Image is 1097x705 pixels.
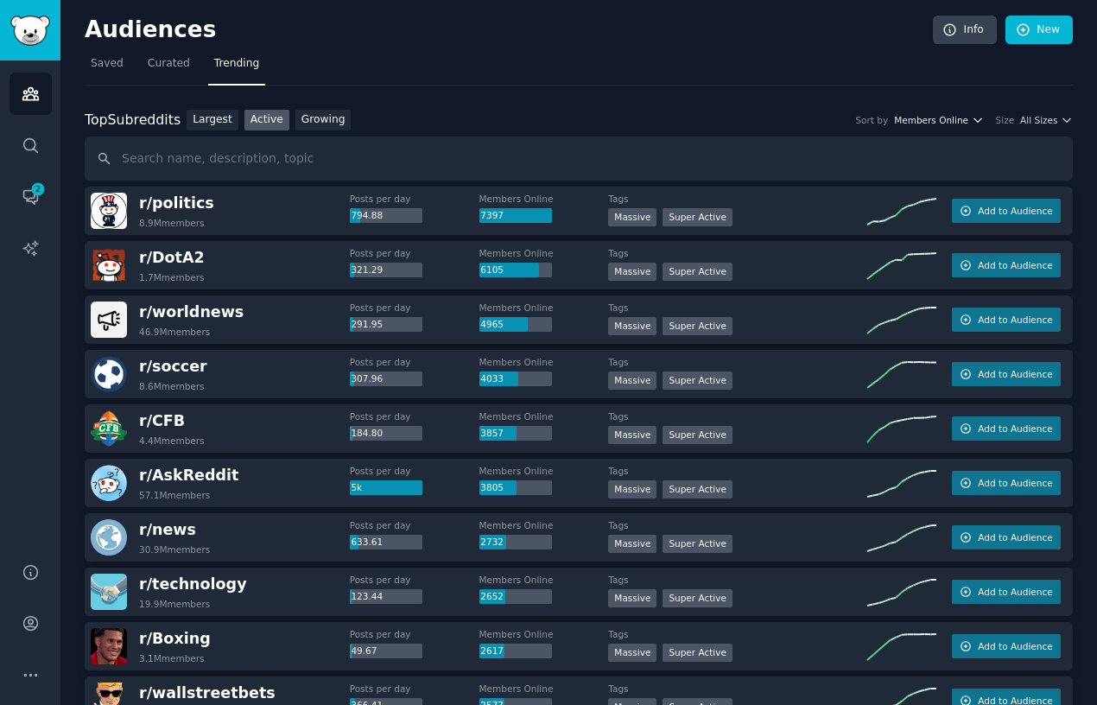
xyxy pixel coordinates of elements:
span: Add to Audience [978,422,1052,435]
dt: Posts per day [350,356,479,368]
a: Active [244,110,289,131]
dt: Tags [608,519,867,531]
button: Add to Audience [952,471,1061,495]
div: Sort by [855,114,888,126]
div: Massive [608,208,656,226]
div: 30.9M members [139,543,210,556]
button: All Sizes [1020,114,1073,126]
button: Add to Audience [952,253,1061,277]
div: 633.61 [350,535,422,550]
span: Add to Audience [978,640,1052,652]
span: Members Online [894,114,968,126]
a: Saved [85,50,130,86]
button: Add to Audience [952,362,1061,386]
img: soccer [91,356,127,392]
dt: Members Online [479,193,609,205]
span: Add to Audience [978,314,1052,326]
dt: Posts per day [350,465,479,477]
div: 1.7M members [139,271,205,283]
button: Add to Audience [952,525,1061,549]
dt: Posts per day [350,302,479,314]
dt: Tags [608,247,867,259]
div: Super Active [663,208,732,226]
span: Curated [148,56,190,72]
div: Super Active [663,589,732,607]
div: Super Active [663,535,732,553]
img: DotA2 [91,247,127,283]
div: 2617 [479,644,552,659]
a: Curated [142,50,196,86]
dt: Tags [608,574,867,586]
dt: Posts per day [350,519,479,531]
dt: Posts per day [350,683,479,695]
div: Massive [608,372,656,390]
dt: Posts per day [350,628,479,640]
span: r/ politics [139,194,214,212]
a: New [1005,16,1073,45]
h2: Audiences [85,16,933,44]
div: 4965 [479,317,552,333]
div: 7397 [479,208,552,224]
dt: Members Online [479,410,609,422]
dt: Posts per day [350,574,479,586]
div: Massive [608,426,656,444]
img: GummySearch logo [10,16,50,46]
span: 2 [30,183,46,195]
div: Massive [608,644,656,662]
span: r/ AskReddit [139,467,238,484]
div: 46.9M members [139,326,210,338]
div: Massive [608,317,656,335]
img: CFB [91,410,127,447]
dt: Members Online [479,628,609,640]
dt: Posts per day [350,193,479,205]
dt: Tags [608,465,867,477]
dt: Members Online [479,519,609,531]
div: Massive [608,535,656,553]
span: r/ DotA2 [139,249,205,266]
a: Largest [187,110,238,131]
span: Add to Audience [978,477,1052,489]
span: Add to Audience [978,368,1052,380]
span: Add to Audience [978,259,1052,271]
span: Add to Audience [978,531,1052,543]
div: 57.1M members [139,489,210,501]
img: Boxing [91,628,127,664]
span: r/ Boxing [139,630,211,647]
div: 184.80 [350,426,422,441]
span: r/ wallstreetbets [139,684,276,702]
dt: Members Online [479,356,609,368]
a: Growing [295,110,352,131]
span: r/ news [139,521,196,538]
div: 5k [350,480,422,496]
span: Add to Audience [978,586,1052,598]
div: Top Subreddits [85,110,181,131]
span: Add to Audience [978,205,1052,217]
a: Info [933,16,997,45]
span: Saved [91,56,124,72]
div: 8.9M members [139,217,205,229]
div: Super Active [663,317,732,335]
div: 3.1M members [139,652,205,664]
dt: Tags [608,410,867,422]
div: Size [996,114,1015,126]
div: 3805 [479,480,552,496]
div: 4033 [479,372,552,387]
div: Super Active [663,372,732,390]
div: Massive [608,589,656,607]
dt: Tags [608,193,867,205]
dt: Members Online [479,574,609,586]
dt: Tags [608,628,867,640]
div: 794.88 [350,208,422,224]
div: Massive [608,263,656,281]
button: Add to Audience [952,416,1061,441]
div: Massive [608,480,656,499]
dt: Members Online [479,302,609,314]
div: Super Active [663,426,732,444]
dt: Members Online [479,683,609,695]
div: 291.95 [350,317,422,333]
div: 321.29 [350,263,422,278]
span: r/ worldnews [139,303,244,321]
div: 2652 [479,589,552,605]
div: 307.96 [350,372,422,387]
img: news [91,519,127,556]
